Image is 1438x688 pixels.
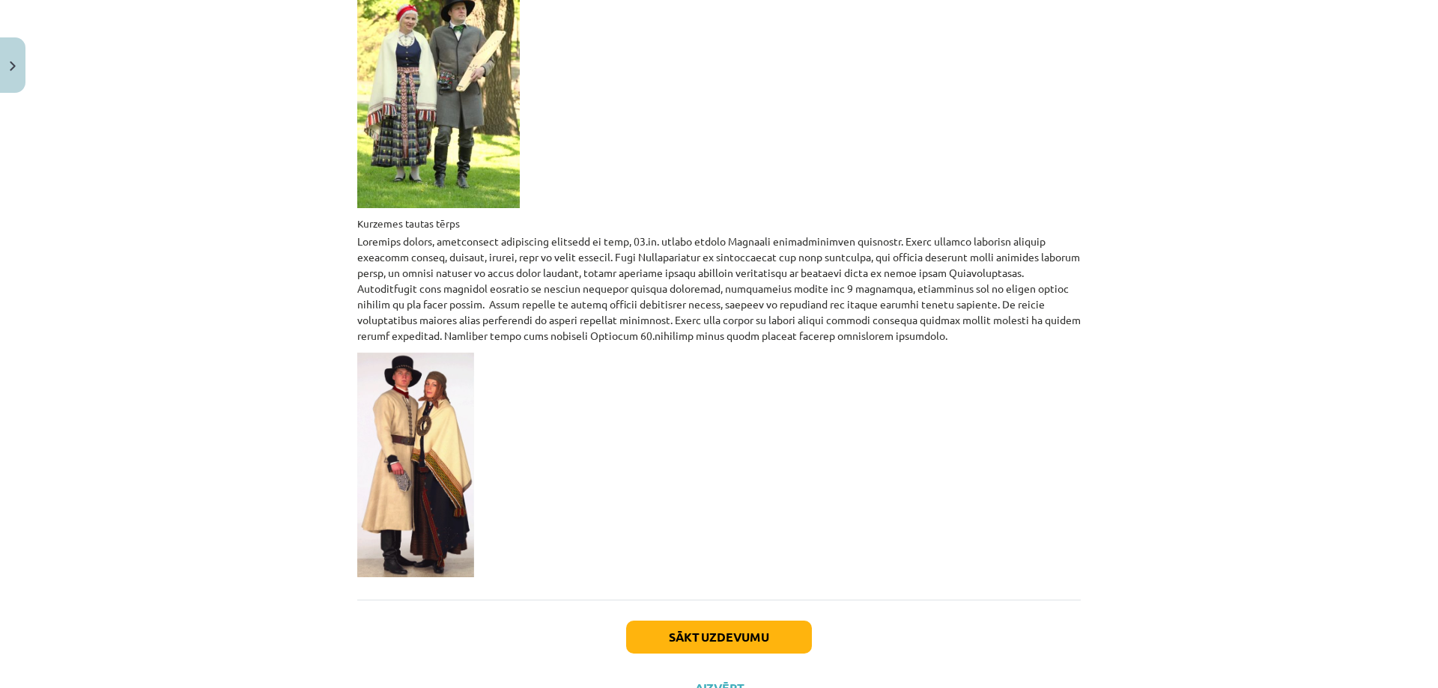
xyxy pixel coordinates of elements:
[626,621,812,654] button: Sākt uzdevumu
[357,217,1081,229] h4: Kurzemes tautas tērps
[10,61,16,71] img: icon-close-lesson-0947bae3869378f0d4975bcd49f059093ad1ed9edebbc8119c70593378902aed.svg
[357,234,1081,344] p: Loremips dolors, ametconsect adipiscing elitsedd ei temp, 03.in. utlabo etdolo Magnaali enimadmin...
[357,353,474,577] img: AD_4nXe9rXDxU_W44rzs7HsZ0SjwYdtcxrp7uXhPqzHL5-VH7CiJbi7x9XfM0cP7eUyBFA4jmACc6SJnvU1750ZScdWSwW9r7...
